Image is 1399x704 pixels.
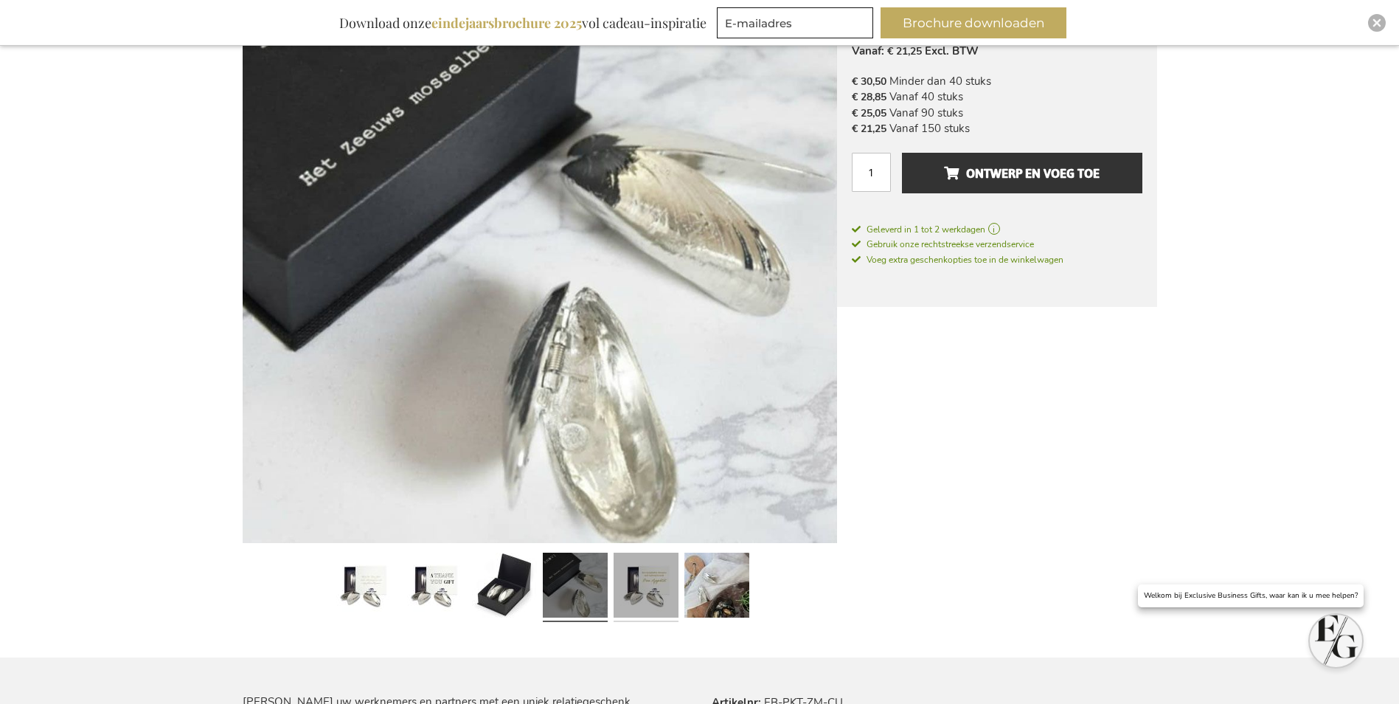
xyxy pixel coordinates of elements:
[1368,14,1386,32] div: Close
[852,44,884,58] span: Vanaf:
[333,7,713,38] div: Download onze vol cadeau-inspiratie
[887,44,922,58] span: € 21,25
[852,223,1142,236] a: Geleverd in 1 tot 2 werkdagen
[852,90,886,104] span: € 28,85
[852,252,1142,267] a: Voeg extra geschenkopties toe in de winkelwagen
[852,122,886,136] span: € 21,25
[852,121,1142,137] li: Vanaf 150 stuks
[852,254,1063,266] span: Voeg extra geschenkopties toe in de winkelwagen
[944,162,1100,185] span: Ontwerp en voeg toe
[852,106,886,120] span: € 25,05
[543,547,608,628] a: Personalised Zeeland Mussel Cutlery
[684,547,749,628] a: Personalised Zeeland Mussel Cutlery
[852,75,886,89] span: € 30,50
[472,547,537,628] a: Personalised Zeeland Mussel Cutlery
[431,14,582,32] b: eindejaarsbrochure 2025
[902,153,1142,193] button: Ontwerp en voeg toe
[717,7,878,43] form: marketing offers and promotions
[852,153,891,192] input: Aantal
[1372,18,1381,27] img: Close
[852,238,1034,250] span: Gebruik onze rechtstreekse verzendservice
[925,44,979,58] span: Excl. BTW
[852,106,1142,121] li: Vanaf 90 stuks
[717,7,873,38] input: E-mailadres
[330,547,395,628] a: Personalised Zeeland Mussel Cutlery
[614,547,678,628] a: Personalised Zeeland Mussel Cutlery
[881,7,1066,38] button: Brochure downloaden
[852,236,1142,252] a: Gebruik onze rechtstreekse verzendservice
[401,547,466,628] a: Personalised Zeeland Mussel Cutlery
[852,74,1142,89] li: Minder dan 40 stuks
[852,89,1142,105] li: Vanaf 40 stuks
